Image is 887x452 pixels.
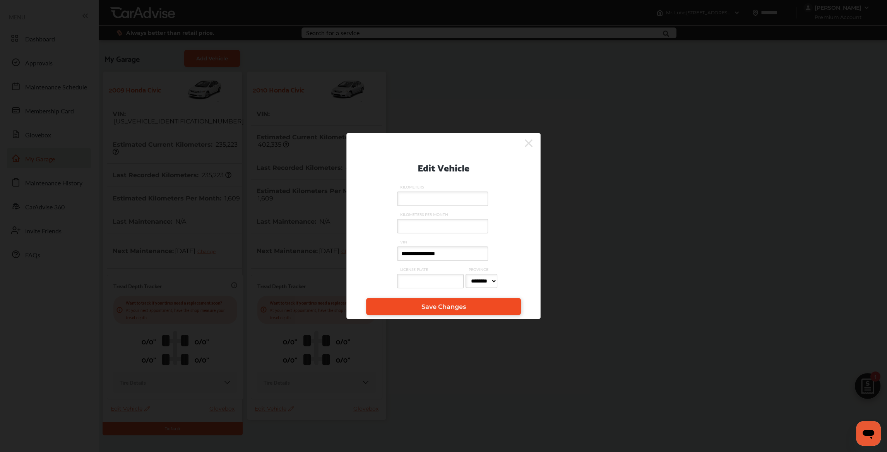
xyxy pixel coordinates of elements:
span: PROVINCE [466,267,499,272]
a: Save Changes [366,298,521,315]
input: LICENSE PLATE [397,274,464,288]
input: KILOMETERS [397,192,488,206]
input: VIN [397,247,488,261]
input: KILOMETERS PER MONTH [397,219,488,233]
span: KILOMETERS [397,184,490,190]
span: LICENSE PLATE [397,267,466,272]
p: Edit Vehicle [418,159,469,175]
span: VIN [397,239,490,245]
span: Save Changes [421,303,466,310]
select: PROVINCE [466,274,497,288]
span: KILOMETERS PER MONTH [397,212,490,217]
iframe: Button to launch messaging window [856,421,881,446]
